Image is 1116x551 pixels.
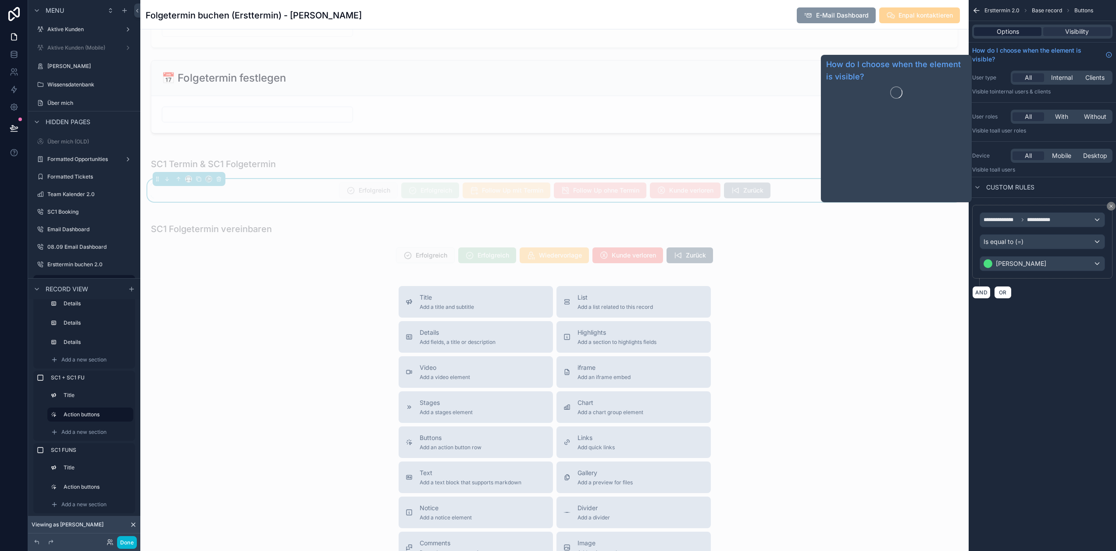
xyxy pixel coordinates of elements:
[47,173,133,180] label: Formatted Tickets
[47,226,133,233] label: Email Dashboard
[28,299,140,519] div: scrollable content
[420,469,521,477] span: Text
[420,433,481,442] span: Buttons
[420,304,474,311] span: Add a title and subtitle
[578,363,631,372] span: iframe
[972,166,1112,173] p: Visible to
[420,374,470,381] span: Add a video element
[578,398,643,407] span: Chart
[64,411,126,418] label: Action buttons
[61,501,107,508] span: Add a new section
[972,113,1007,120] label: User roles
[578,433,615,442] span: Links
[420,409,473,416] span: Add a stages element
[47,100,133,107] label: Über mich
[1074,7,1093,14] span: Buttons
[420,504,472,512] span: Notice
[578,328,656,337] span: Highlights
[399,391,553,423] button: StagesAdd a stages element
[420,398,473,407] span: Stages
[64,319,130,326] label: Details
[420,363,470,372] span: Video
[420,328,496,337] span: Details
[997,27,1019,36] span: Options
[556,286,711,318] button: ListAdd a list related to this record
[117,536,137,549] button: Done
[33,135,135,149] a: Über mich (OLD)
[1085,73,1105,82] span: Clients
[972,74,1007,81] label: User type
[420,514,472,521] span: Add a notice element
[420,539,485,547] span: Comments
[995,166,1015,173] span: all users
[47,156,121,163] label: Formatted Opportunities
[996,259,1046,268] span: [PERSON_NAME]
[1052,151,1071,160] span: Mobile
[64,392,130,399] label: Title
[986,183,1034,192] span: Custom rules
[146,9,362,21] h1: Folgetermin buchen (Ersttermin) - [PERSON_NAME]
[995,88,1051,95] span: Internal users & clients
[1055,112,1068,121] span: With
[33,222,135,236] a: Email Dashboard
[64,464,130,471] label: Title
[578,504,610,512] span: Divider
[46,284,88,293] span: Record view
[1025,112,1032,121] span: All
[33,170,135,184] a: Formatted Tickets
[980,234,1105,249] button: Is equal to (=)
[51,447,132,454] label: SC1 FUNS
[420,293,474,302] span: Title
[1025,73,1032,82] span: All
[33,205,135,219] a: SC1 Booking
[556,391,711,423] button: ChartAdd a chart group element
[399,356,553,388] button: VideoAdd a video element
[47,243,133,250] label: 08.09 Email Dashboard
[972,127,1112,134] p: Visible to
[972,152,1007,159] label: Device
[64,483,130,490] label: Action buttons
[33,96,135,110] a: Über mich
[47,191,133,198] label: Team Kalender 2.0
[399,286,553,318] button: TitleAdd a title and subtitle
[980,256,1105,271] button: [PERSON_NAME]
[578,339,656,346] span: Add a section to highlights fields
[578,304,653,311] span: Add a list related to this record
[33,258,135,272] a: Ersttermin buchen 2.0
[556,462,711,493] button: GalleryAdd a preview for files
[33,187,135,201] a: Team Kalender 2.0
[578,469,633,477] span: Gallery
[556,497,711,528] button: DividerAdd a divider
[64,339,130,346] label: Details
[984,7,1020,14] span: Ersttermin 2.0
[46,118,90,126] span: Hidden pages
[972,88,1112,95] p: Visible to
[64,300,130,307] label: Details
[399,321,553,353] button: DetailsAdd fields, a title or description
[984,237,1023,246] span: Is equal to (=)
[61,356,107,363] span: Add a new section
[1083,151,1107,160] span: Desktop
[1051,73,1073,82] span: Internal
[32,521,103,528] span: Viewing as [PERSON_NAME]
[995,127,1026,134] span: All user roles
[556,426,711,458] button: LinksAdd quick links
[578,409,643,416] span: Add a chart group element
[1065,27,1089,36] span: Visibility
[47,261,133,268] label: Ersttermin buchen 2.0
[33,152,135,166] a: Formatted Opportunities
[420,444,481,451] span: Add an action button row
[399,426,553,458] button: ButtonsAdd an action button row
[994,286,1012,299] button: OR
[972,46,1112,64] a: How do I choose when the element is visible?
[578,479,633,486] span: Add a preview for files
[578,444,615,451] span: Add quick links
[33,275,135,289] a: Ersttermin 2.0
